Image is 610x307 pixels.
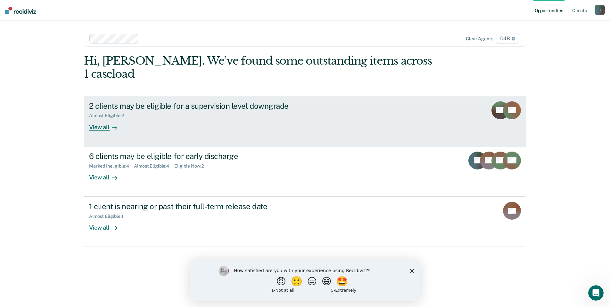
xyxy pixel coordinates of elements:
a: 2 clients may be eligible for a supervision level downgradeAlmost Eligible:2View all [84,96,526,146]
div: Marked Ineligible : 4 [89,163,134,169]
div: Eligible Now : 2 [174,163,209,169]
div: View all [89,219,125,232]
img: Recidiviz [5,7,36,14]
div: View all [89,118,125,131]
a: 1 client is nearing or past their full-term release dateAlmost Eligible:1View all [84,197,526,247]
div: 6 clients may be eligible for early discharge [89,152,314,161]
iframe: Survey by Kim from Recidiviz [190,259,420,301]
div: 1 client is nearing or past their full-term release date [89,202,314,211]
div: Clear agents [466,36,493,42]
button: D [595,5,605,15]
div: Almost Eligible : 1 [89,214,128,219]
span: D4B [496,34,519,44]
div: 2 clients may be eligible for a supervision level downgrade [89,101,314,111]
div: View all [89,169,125,181]
div: Almost Eligible : 4 [134,163,174,169]
a: 6 clients may be eligible for early dischargeMarked Ineligible:4Almost Eligible:4Eligible Now:2Vi... [84,146,526,197]
div: Almost Eligible : 2 [89,113,129,118]
div: Hi, [PERSON_NAME]. We’ve found some outstanding items across 1 caseload [84,54,438,81]
iframe: Intercom live chat [588,285,604,301]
